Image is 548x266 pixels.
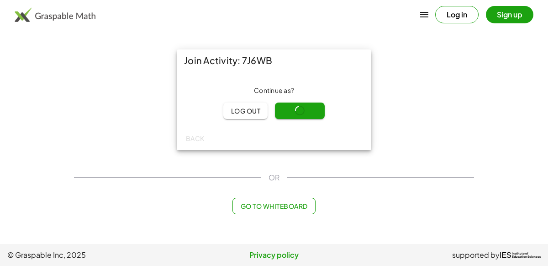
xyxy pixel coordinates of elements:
span: Go to Whiteboard [240,202,307,210]
div: Continue as ? [184,86,364,95]
button: Log in [435,6,479,23]
span: © Graspable Inc, 2025 [7,250,185,261]
a: Privacy policy [185,250,363,261]
a: IESInstitute ofEducation Sciences [500,250,541,261]
span: Institute of Education Sciences [512,252,541,259]
div: Join Activity: 7J6WB [177,49,371,71]
button: Go to Whiteboard [232,198,315,214]
span: supported by [452,250,500,261]
span: Log out [231,107,260,115]
button: Sign up [486,6,533,23]
span: OR [269,172,279,183]
span: IES [500,251,511,260]
button: Log out [223,103,268,119]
